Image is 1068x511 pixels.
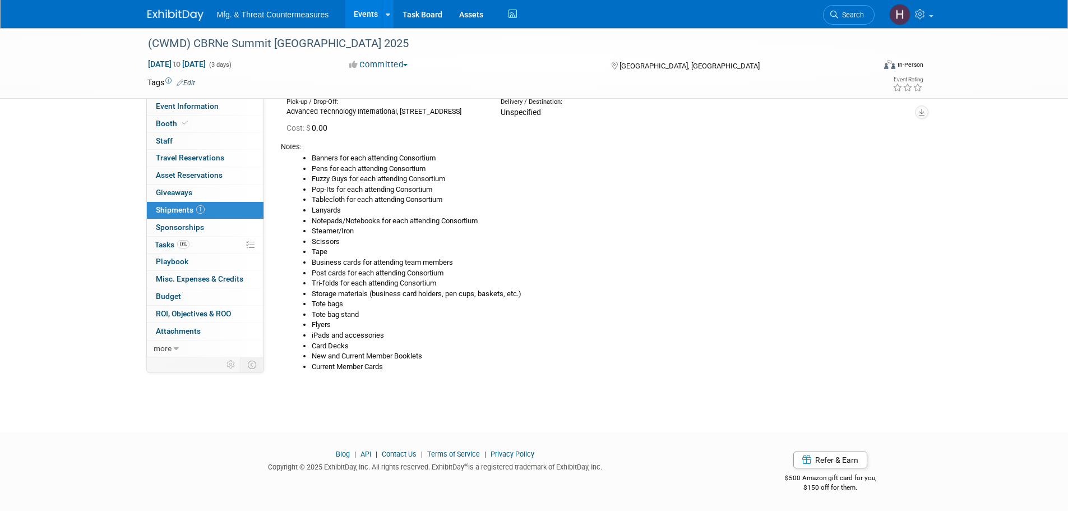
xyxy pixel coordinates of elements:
[373,450,380,458] span: |
[382,450,417,458] a: Contact Us
[147,133,263,150] a: Staff
[312,257,913,268] li: Business cards for attending team members
[501,98,698,107] div: Delivery / Destination:
[208,61,232,68] span: (3 days)
[177,240,189,248] span: 0%
[156,223,204,232] span: Sponsorships
[312,237,913,247] li: Scissors
[312,153,913,164] li: Banners for each attending Consortium
[241,357,263,372] td: Toggle Event Tabs
[144,34,858,54] div: (CWMD) CBRNe Summit [GEOGRAPHIC_DATA] 2025
[281,142,913,152] div: Notes:
[312,299,913,310] li: Tote bags
[352,450,359,458] span: |
[147,116,263,132] a: Booth
[147,185,263,201] a: Giveaways
[147,77,195,88] td: Tags
[217,10,329,19] span: Mfg. & Threat Countermeasures
[177,79,195,87] a: Edit
[147,306,263,323] a: ROI, Objectives & ROO
[312,174,913,185] li: Fuzzy Guys for each attending Consortium
[147,10,204,21] img: ExhibitDay
[823,5,875,25] a: Search
[312,320,913,330] li: Flyers
[312,310,913,320] li: Tote bag stand
[147,340,263,357] a: more
[147,288,263,305] a: Budget
[286,123,312,132] span: Cost: $
[221,357,241,372] td: Personalize Event Tab Strip
[312,205,913,216] li: Lanyards
[147,59,206,69] span: [DATE] [DATE]
[156,205,205,214] span: Shipments
[312,351,913,362] li: New and Current Member Booklets
[156,153,224,162] span: Travel Reservations
[501,108,541,117] span: Unspecified
[286,123,332,132] span: 0.00
[418,450,426,458] span: |
[156,136,173,145] span: Staff
[889,4,910,25] img: Hillary Hawkins
[312,164,913,174] li: Pens for each attending Consortium
[147,323,263,340] a: Attachments
[897,61,923,69] div: In-Person
[491,450,534,458] a: Privacy Policy
[312,330,913,341] li: iPads and accessories
[312,195,913,205] li: Tablecloth for each attending Consortium
[312,289,913,300] li: Storage materials (business card holders, pen cups, baskets, etc.)
[619,62,760,70] span: [GEOGRAPHIC_DATA], [GEOGRAPHIC_DATA]
[360,450,371,458] a: API
[147,202,263,219] a: Shipments1
[427,450,480,458] a: Terms of Service
[156,102,219,111] span: Event Information
[740,483,921,492] div: $150 off for them.
[312,247,913,257] li: Tape
[312,341,913,352] li: Card Decks
[154,344,172,353] span: more
[345,59,412,71] button: Committed
[147,459,724,472] div: Copyright © 2025 ExhibitDay, Inc. All rights reserved. ExhibitDay is a registered trademark of Ex...
[312,268,913,279] li: Post cards for each attending Consortium
[156,188,192,197] span: Giveaways
[156,171,223,179] span: Asset Reservations
[147,254,263,270] a: Playbook
[893,77,923,82] div: Event Rating
[156,257,188,266] span: Playbook
[147,219,263,236] a: Sponsorships
[182,120,188,126] i: Booth reservation complete
[838,11,864,19] span: Search
[156,274,243,283] span: Misc. Expenses & Credits
[147,98,263,115] a: Event Information
[740,466,921,492] div: $500 Amazon gift card for you,
[172,59,182,68] span: to
[156,292,181,301] span: Budget
[312,216,913,227] li: Notepads/Notebooks for each attending Consortium
[336,450,350,458] a: Blog
[312,226,913,237] li: Steamer/Iron
[884,60,895,69] img: Format-Inperson.png
[482,450,489,458] span: |
[312,362,913,372] li: Current Member Cards
[464,462,468,468] sup: ®
[147,150,263,167] a: Travel Reservations
[156,309,231,318] span: ROI, Objectives & ROO
[147,271,263,288] a: Misc. Expenses & Credits
[286,98,484,107] div: Pick-up / Drop-Off:
[156,326,201,335] span: Attachments
[312,278,913,289] li: Tri-folds for each attending Consortium
[312,185,913,195] li: Pop-Its for each attending Consortium
[155,240,189,249] span: Tasks
[196,205,205,214] span: 1
[808,58,924,75] div: Event Format
[147,167,263,184] a: Asset Reservations
[156,119,190,128] span: Booth
[793,452,867,468] a: Refer & Earn
[286,107,484,117] div: Advanced Technology International, [STREET_ADDRESS]
[147,237,263,254] a: Tasks0%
